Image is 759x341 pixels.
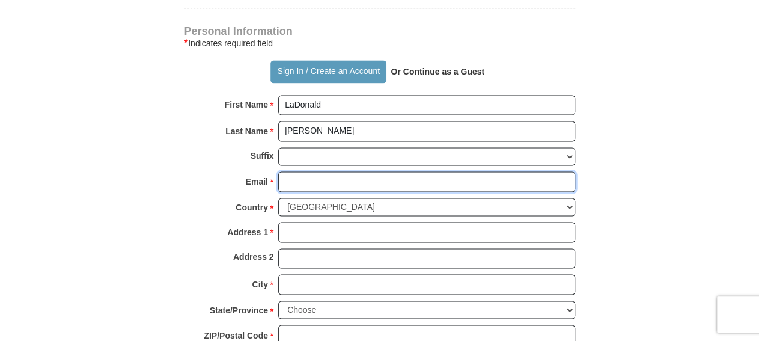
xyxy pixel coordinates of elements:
strong: Suffix [251,147,274,164]
strong: Or Continue as a Guest [391,67,484,76]
strong: City [252,276,267,293]
h4: Personal Information [184,26,575,36]
strong: Email [246,173,268,190]
strong: State/Province [210,302,268,319]
div: Indicates required field [184,36,575,51]
button: Sign In / Create an Account [270,60,386,83]
strong: Country [236,199,268,216]
strong: First Name [225,96,268,113]
strong: Address 2 [233,248,274,265]
strong: Last Name [225,123,268,140]
strong: Address 1 [227,224,268,241]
